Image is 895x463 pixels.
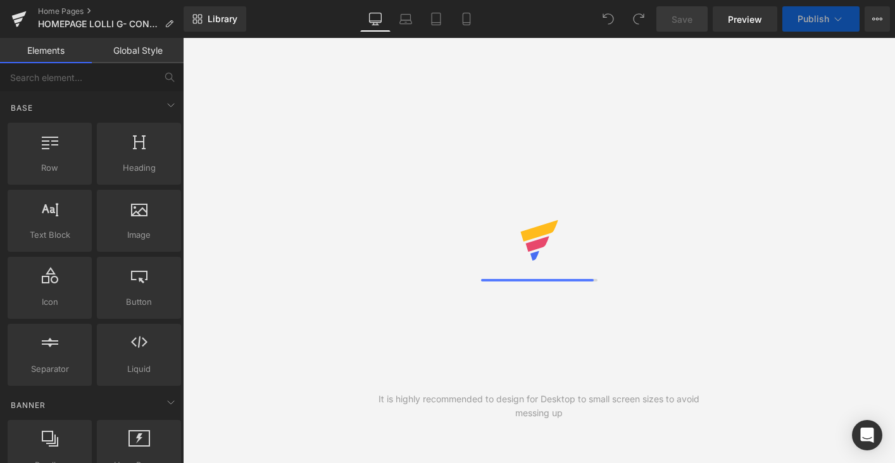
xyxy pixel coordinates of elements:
[38,6,184,16] a: Home Pages
[451,6,482,32] a: Mobile
[9,102,34,114] span: Base
[798,14,829,24] span: Publish
[11,161,88,175] span: Row
[361,392,717,420] div: It is highly recommended to design for Desktop to small screen sizes to avoid messing up
[782,6,860,32] button: Publish
[865,6,890,32] button: More
[713,6,777,32] a: Preview
[101,362,177,376] span: Liquid
[184,6,246,32] a: New Library
[208,13,237,25] span: Library
[11,362,88,376] span: Separator
[11,228,88,242] span: Text Block
[101,295,177,309] span: Button
[421,6,451,32] a: Tablet
[626,6,651,32] button: Redo
[672,13,692,26] span: Save
[101,228,177,242] span: Image
[101,161,177,175] span: Heading
[38,19,160,29] span: HOMEPAGE LOLLI G- CON IMG
[360,6,391,32] a: Desktop
[9,399,47,411] span: Banner
[852,420,882,450] div: Open Intercom Messenger
[92,38,184,63] a: Global Style
[596,6,621,32] button: Undo
[728,13,762,26] span: Preview
[11,295,88,309] span: Icon
[391,6,421,32] a: Laptop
